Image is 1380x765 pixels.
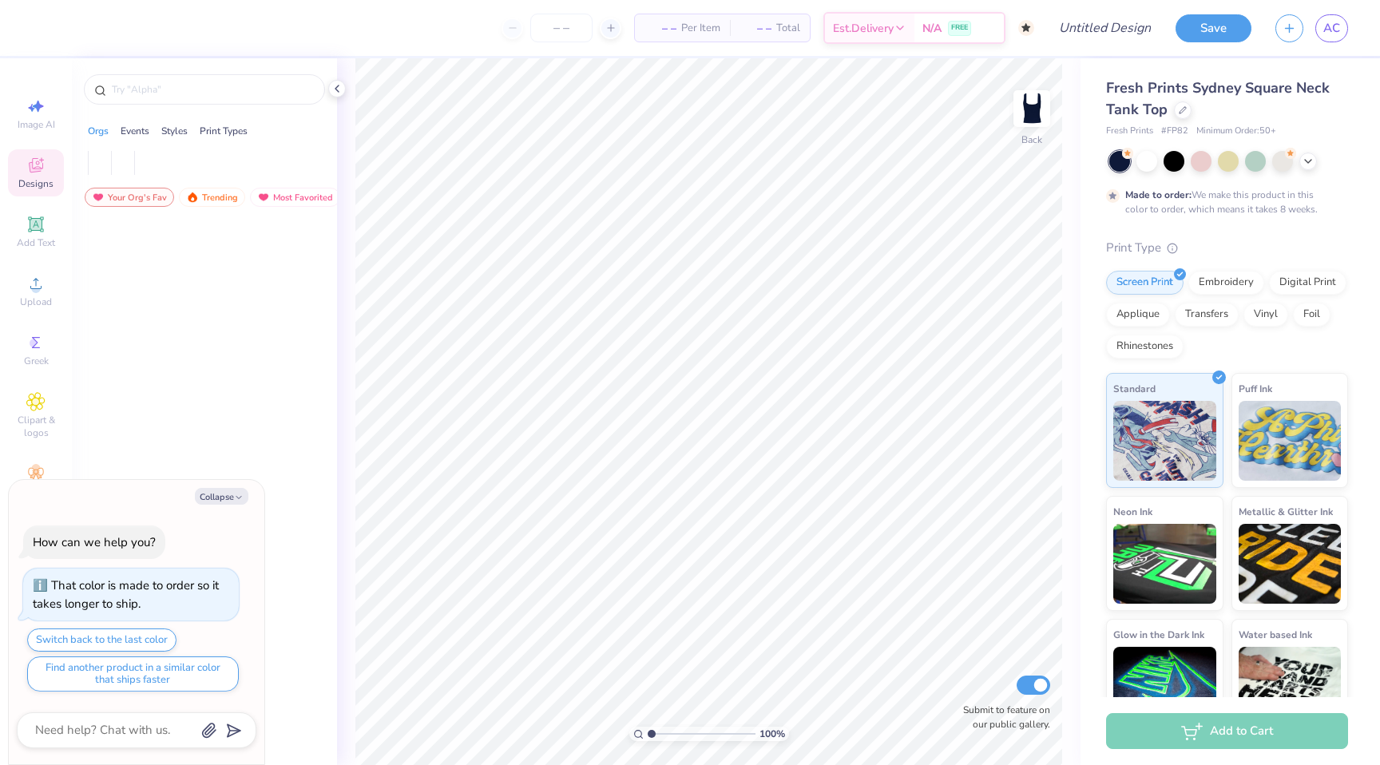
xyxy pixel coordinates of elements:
div: Most Favorited [250,188,340,207]
img: Back [1016,93,1048,125]
span: Standard [1113,380,1156,397]
button: Collapse [195,488,248,505]
div: Applique [1106,303,1170,327]
div: How can we help you? [33,534,156,550]
div: Orgs [88,124,109,138]
span: Per Item [681,20,720,37]
strong: Made to order: [1125,188,1192,201]
div: Rhinestones [1106,335,1184,359]
span: Fresh Prints [1106,125,1153,138]
input: Try "Alpha" [110,81,315,97]
div: Print Types [200,124,248,138]
span: Designs [18,177,54,190]
input: – – [530,14,593,42]
button: Save [1176,14,1251,42]
span: Neon Ink [1113,503,1152,520]
img: most_fav.gif [257,192,270,203]
button: Switch back to the last color [27,628,176,652]
div: That color is made to order so it takes longer to ship. [33,577,219,612]
span: Water based Ink [1239,626,1312,643]
span: Total [776,20,800,37]
label: Submit to feature on our public gallery. [954,703,1050,731]
span: Est. Delivery [833,20,894,37]
div: Digital Print [1269,271,1346,295]
div: Vinyl [1243,303,1288,327]
span: – – [644,20,676,37]
span: Image AI [18,118,55,131]
div: Screen Print [1106,271,1184,295]
div: Print Type [1106,239,1348,257]
img: Puff Ink [1239,401,1342,481]
span: N/A [922,20,942,37]
div: Back [1021,133,1042,147]
div: Transfers [1175,303,1239,327]
span: Minimum Order: 50 + [1196,125,1276,138]
img: most_fav.gif [92,192,105,203]
img: trending.gif [186,192,199,203]
span: 100 % [759,727,785,741]
a: AC [1315,14,1348,42]
span: Metallic & Glitter Ink [1239,503,1333,520]
div: We make this product in this color to order, which means it takes 8 weeks. [1125,188,1322,216]
div: Events [121,124,149,138]
img: Standard [1113,401,1216,481]
img: Water based Ink [1239,647,1342,727]
div: Your Org's Fav [85,188,174,207]
span: # FP82 [1161,125,1188,138]
span: Puff Ink [1239,380,1272,397]
span: Greek [24,355,49,367]
img: Glow in the Dark Ink [1113,647,1216,727]
button: Find another product in a similar color that ships faster [27,656,239,692]
span: Add Text [17,236,55,249]
span: Clipart & logos [8,414,64,439]
div: Trending [179,188,245,207]
span: Glow in the Dark Ink [1113,626,1204,643]
span: Upload [20,295,52,308]
div: Foil [1293,303,1330,327]
span: Fresh Prints Sydney Square Neck Tank Top [1106,78,1330,119]
img: Metallic & Glitter Ink [1239,524,1342,604]
img: Neon Ink [1113,524,1216,604]
div: Styles [161,124,188,138]
span: FREE [951,22,968,34]
span: – – [740,20,771,37]
span: AC [1323,19,1340,38]
div: Embroidery [1188,271,1264,295]
input: Untitled Design [1046,12,1164,44]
